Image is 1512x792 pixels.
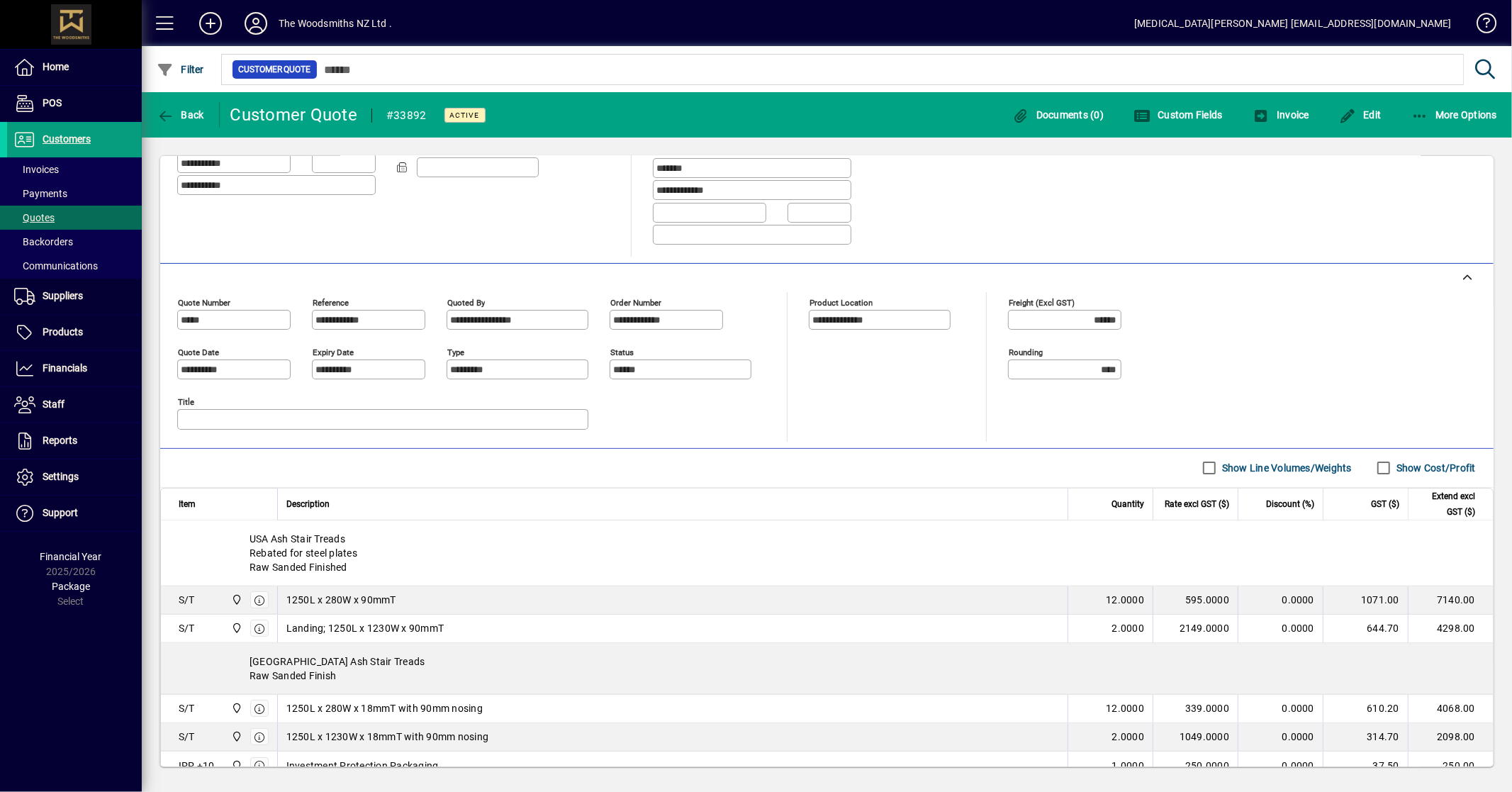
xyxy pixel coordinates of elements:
[228,620,244,636] span: The Woodsmiths
[1417,489,1475,520] span: Extend excl GST ($)
[286,496,330,512] span: Description
[7,86,142,121] a: POS
[1408,615,1493,643] td: 4298.00
[157,109,204,121] span: Back
[1371,496,1399,512] span: GST ($)
[43,290,83,301] span: Suppliers
[313,297,349,307] mat-label: Reference
[43,326,83,338] span: Products
[14,164,59,175] span: Invoices
[153,57,208,82] button: Filter
[7,182,142,206] a: Payments
[161,520,1493,586] div: USA Ash Stair Treads Rebated for steel plates Raw Sanded Finished
[447,347,464,357] mat-label: Type
[1112,730,1145,744] span: 2.0000
[810,297,873,307] mat-label: Product location
[610,297,661,307] mat-label: Order number
[1408,102,1501,128] button: More Options
[1394,461,1476,475] label: Show Cost/Profit
[43,61,69,72] span: Home
[179,496,196,512] span: Item
[1238,752,1323,780] td: 0.0000
[1408,586,1493,615] td: 7140.00
[1009,297,1075,307] mat-label: Freight (excl GST)
[52,581,90,592] span: Package
[1106,593,1144,607] span: 12.0000
[1466,3,1494,49] a: Knowledge Base
[1009,347,1043,357] mat-label: Rounding
[153,102,208,128] button: Back
[142,102,220,128] app-page-header-button: Back
[157,64,204,75] span: Filter
[1408,695,1493,723] td: 4068.00
[7,206,142,230] a: Quotes
[228,729,244,744] span: The Woodsmiths
[1238,723,1323,752] td: 0.0000
[1339,109,1382,121] span: Edit
[286,593,396,607] span: 1250L x 280W x 90mmT
[7,387,142,423] a: Staff
[178,297,230,307] mat-label: Quote number
[1162,593,1229,607] div: 595.0000
[1219,461,1352,475] label: Show Line Volumes/Weights
[40,551,102,562] span: Financial Year
[279,12,392,35] div: The Woodsmiths NZ Ltd .
[1162,730,1229,744] div: 1049.0000
[14,236,73,247] span: Backorders
[1162,701,1229,715] div: 339.0000
[1323,752,1408,780] td: 37.50
[14,260,98,272] span: Communications
[179,759,215,773] div: IPP +10
[179,730,195,744] div: S/T
[228,701,244,716] span: The Woodsmiths
[43,133,91,145] span: Customers
[1112,759,1145,773] span: 1.0000
[286,759,439,773] span: Investment Protection Packaging
[1238,615,1323,643] td: 0.0000
[179,701,195,715] div: S/T
[1134,12,1452,35] div: [MEDICAL_DATA][PERSON_NAME] [EMAIL_ADDRESS][DOMAIN_NAME]
[7,279,142,314] a: Suppliers
[286,730,489,744] span: 1250L x 1230W x 18mmT with 90mm nosing
[179,621,195,635] div: S/T
[286,621,444,635] span: Landing; 1250L x 1230W x 90mmT
[1323,586,1408,615] td: 1071.00
[43,97,62,108] span: POS
[1111,496,1144,512] span: Quantity
[1165,496,1229,512] span: Rate excl GST ($)
[43,507,78,518] span: Support
[1266,496,1314,512] span: Discount (%)
[161,643,1493,694] div: [GEOGRAPHIC_DATA] Ash Stair Treads Raw Sanded Finish
[7,496,142,531] a: Support
[1162,759,1229,773] div: 250.0000
[313,347,354,357] mat-label: Expiry date
[1238,695,1323,723] td: 0.0000
[1238,586,1323,615] td: 0.0000
[1323,615,1408,643] td: 644.70
[7,254,142,278] a: Communications
[14,188,67,199] span: Payments
[7,50,142,85] a: Home
[238,62,311,77] span: Customer Quote
[7,230,142,254] a: Backorders
[228,758,244,774] span: The Woodsmiths
[1012,109,1104,121] span: Documents (0)
[1411,109,1498,121] span: More Options
[447,297,485,307] mat-label: Quoted by
[43,362,87,374] span: Financials
[14,212,55,223] span: Quotes
[1335,102,1385,128] button: Edit
[179,593,195,607] div: S/T
[178,347,219,357] mat-label: Quote date
[1408,752,1493,780] td: 250.00
[233,11,279,36] button: Profile
[1249,102,1313,128] button: Invoice
[7,423,142,459] a: Reports
[43,471,79,482] span: Settings
[188,11,233,36] button: Add
[610,347,634,357] mat-label: Status
[7,157,142,182] a: Invoices
[7,459,142,495] a: Settings
[178,396,194,406] mat-label: Title
[43,435,77,446] span: Reports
